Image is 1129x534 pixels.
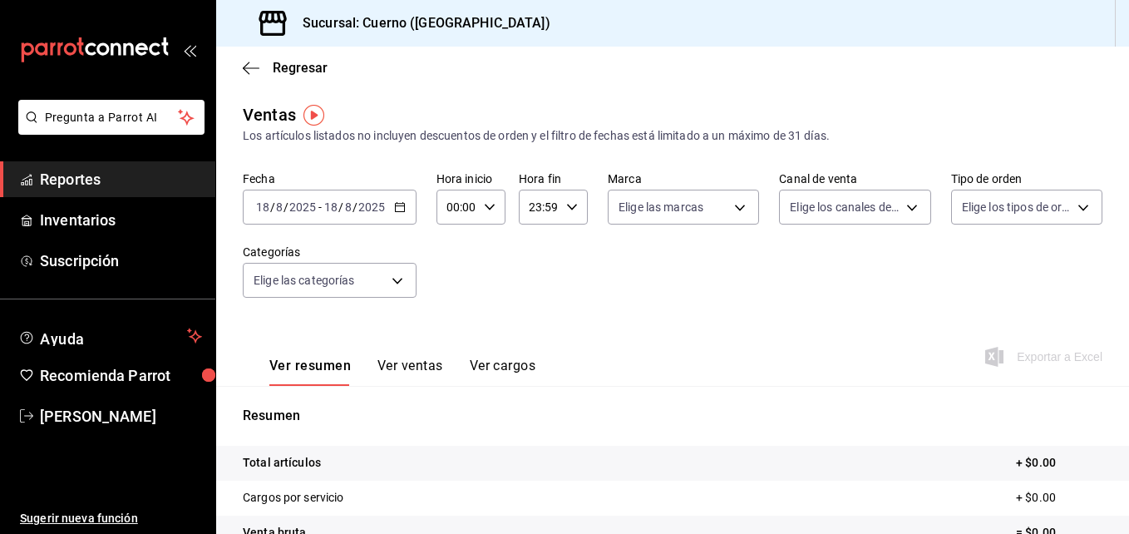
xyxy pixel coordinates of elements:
[254,272,355,289] span: Elige las categorías
[779,173,930,185] label: Canal de venta
[962,199,1072,215] span: Elige los tipos de orden
[243,60,328,76] button: Regresar
[45,109,179,126] span: Pregunta a Parrot AI
[243,173,417,185] label: Fecha
[255,200,270,214] input: --
[273,60,328,76] span: Regresar
[270,200,275,214] span: /
[790,199,900,215] span: Elige los canales de venta
[283,200,288,214] span: /
[40,405,202,428] span: [PERSON_NAME]
[243,246,417,258] label: Categorías
[318,200,322,214] span: -
[12,121,205,138] a: Pregunta a Parrot AI
[323,200,338,214] input: --
[338,200,343,214] span: /
[357,200,386,214] input: ----
[377,358,443,386] button: Ver ventas
[40,209,202,231] span: Inventarios
[269,358,535,386] div: navigation tabs
[243,454,321,472] p: Total artículos
[275,200,283,214] input: --
[40,326,180,346] span: Ayuda
[289,13,550,33] h3: Sucursal: Cuerno ([GEOGRAPHIC_DATA])
[436,173,505,185] label: Hora inicio
[608,173,759,185] label: Marca
[40,168,202,190] span: Reportes
[288,200,317,214] input: ----
[20,510,202,527] span: Sugerir nueva función
[40,364,202,387] span: Recomienda Parrot
[303,105,324,126] img: Tooltip marker
[1016,454,1102,472] p: + $0.00
[269,358,351,386] button: Ver resumen
[18,100,205,135] button: Pregunta a Parrot AI
[183,43,196,57] button: open_drawer_menu
[40,250,202,272] span: Suscripción
[519,173,588,185] label: Hora fin
[243,127,1102,145] div: Los artículos listados no incluyen descuentos de orden y el filtro de fechas está limitado a un m...
[243,489,344,507] p: Cargos por servicio
[353,200,357,214] span: /
[243,406,1102,426] p: Resumen
[243,102,296,127] div: Ventas
[344,200,353,214] input: --
[951,173,1102,185] label: Tipo de orden
[1016,489,1102,507] p: + $0.00
[619,199,703,215] span: Elige las marcas
[470,358,536,386] button: Ver cargos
